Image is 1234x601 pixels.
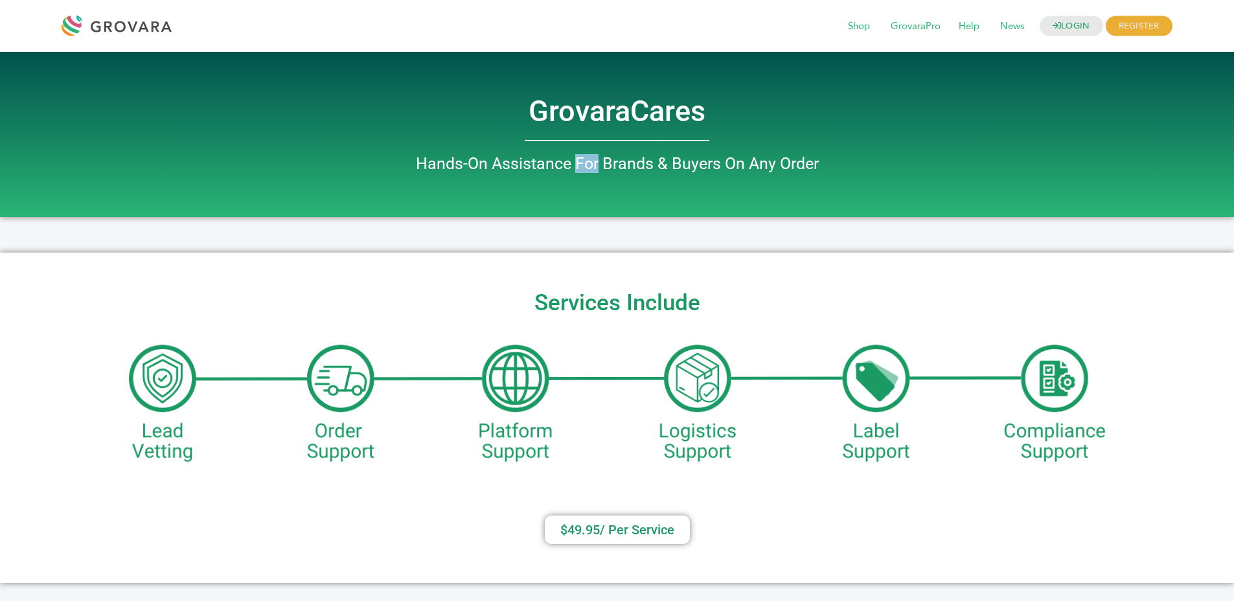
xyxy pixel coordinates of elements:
[882,19,950,34] a: GrovaraPro
[991,19,1033,34] a: News
[839,19,879,34] a: Shop
[882,14,950,39] span: GrovaraPro
[6,291,1228,314] h2: Services Include
[1040,16,1103,36] a: LOGIN
[991,14,1033,39] span: News
[839,14,879,39] span: Shop
[545,516,690,544] a: $49.95/ Per Service​
[248,97,987,126] h2: GrovaraCares
[560,523,674,536] span: $49.95/ Per Service​
[1106,16,1172,36] span: REGISTER
[416,154,819,173] span: Hands-On Assistance For Brands & Buyers On Any Order
[950,14,988,39] span: Help
[950,19,988,34] a: Help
